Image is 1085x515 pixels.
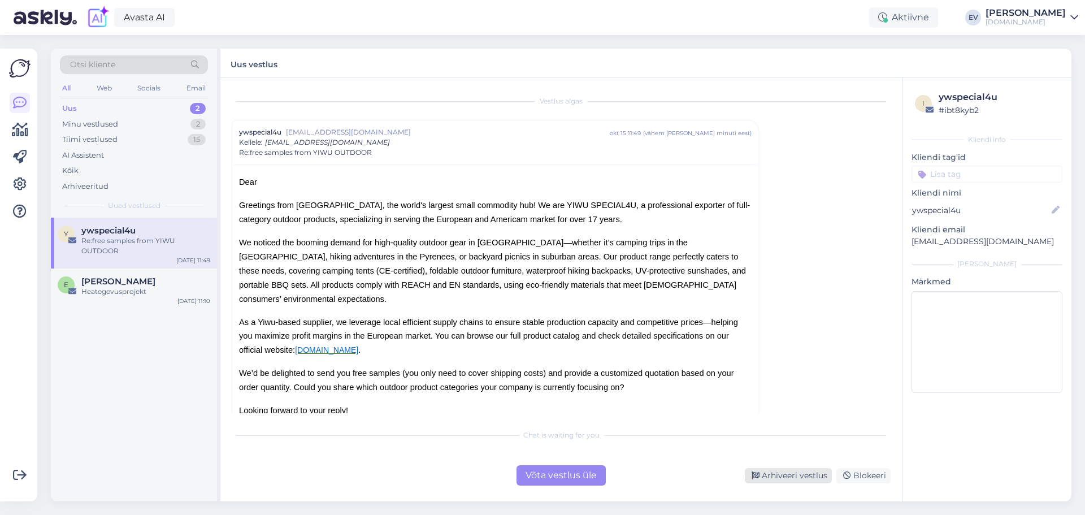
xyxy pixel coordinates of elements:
span: y [64,230,68,238]
a: Avasta AI [114,8,175,27]
span: As a Yiwu-based supplier, we leverage local efficient supply chains to ensure stable production c... [239,318,738,355]
div: Socials [135,81,163,96]
div: EV [965,10,981,25]
div: okt 15 11:49 [610,129,641,137]
div: Uus [62,103,77,114]
span: [EMAIL_ADDRESS][DOMAIN_NAME] [286,127,610,137]
div: [DOMAIN_NAME] [986,18,1066,27]
p: Kliendi email [912,224,1062,236]
span: i [922,99,925,107]
span: Greetings from [GEOGRAPHIC_DATA], the world's largest small commodity hub! We are YIWU SPECIAL4U,... [239,201,750,224]
div: Vestlus algas [232,96,891,106]
div: Kõik [62,165,79,176]
div: Arhiveeritud [62,181,108,192]
div: Chat is waiting for you [232,430,891,440]
span: We noticed the booming demand for high-quality outdoor gear in [GEOGRAPHIC_DATA]—whether it’s cam... [239,238,746,304]
p: [EMAIL_ADDRESS][DOMAIN_NAME] [912,236,1062,248]
span: We’d be delighted to send you free samples (you only need to cover shipping costs) and provide a ... [239,369,734,392]
div: [PERSON_NAME] [986,8,1066,18]
div: Võta vestlus üle [517,465,606,486]
span: Otsi kliente [70,59,115,71]
label: Uus vestlus [231,55,277,71]
div: Tiimi vestlused [62,134,118,145]
div: 2 [190,103,206,114]
div: [DATE] 11:10 [177,297,210,305]
span: ywspecial4u [81,226,136,236]
span: Re:free samples from YIWU OUTDOOR [239,148,372,158]
div: 2 [190,119,206,130]
div: ywspecial4u [939,90,1059,104]
span: E [64,280,68,289]
span: Uued vestlused [108,201,160,211]
div: Minu vestlused [62,119,118,130]
p: Märkmed [912,276,1062,288]
img: Askly Logo [9,58,31,79]
img: explore-ai [86,6,110,29]
div: Re:free samples from YIWU OUTDOOR [81,236,210,256]
span: Looking forward to your reply! [239,406,348,415]
div: Web [94,81,114,96]
div: [DATE] 11:49 [176,256,210,265]
input: Lisa tag [912,166,1062,183]
div: 15 [188,134,206,145]
span: Dear [239,178,257,187]
div: ( vähem [PERSON_NAME] minuti eest ) [643,129,752,137]
div: All [60,81,73,96]
div: AI Assistent [62,150,104,161]
div: Aktiivne [869,7,938,28]
p: Kliendi tag'id [912,152,1062,163]
div: [PERSON_NAME] [912,259,1062,269]
span: Emili Jürgen [81,276,155,287]
input: Lisa nimi [912,204,1049,217]
p: Kliendi nimi [912,187,1062,199]
span: ywspecial4u [239,127,281,137]
span: Kellele : [239,138,263,146]
div: # ibt8kyb2 [939,104,1059,116]
div: Arhiveeri vestlus [745,468,832,483]
a: [DOMAIN_NAME] [295,345,358,354]
a: [PERSON_NAME][DOMAIN_NAME] [986,8,1078,27]
div: Blokeeri [836,468,891,483]
span: [EMAIL_ADDRESS][DOMAIN_NAME] [265,138,390,146]
div: Heategevusprojekt [81,287,210,297]
div: Kliendi info [912,135,1062,145]
div: Email [184,81,208,96]
span: . [358,345,361,354]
